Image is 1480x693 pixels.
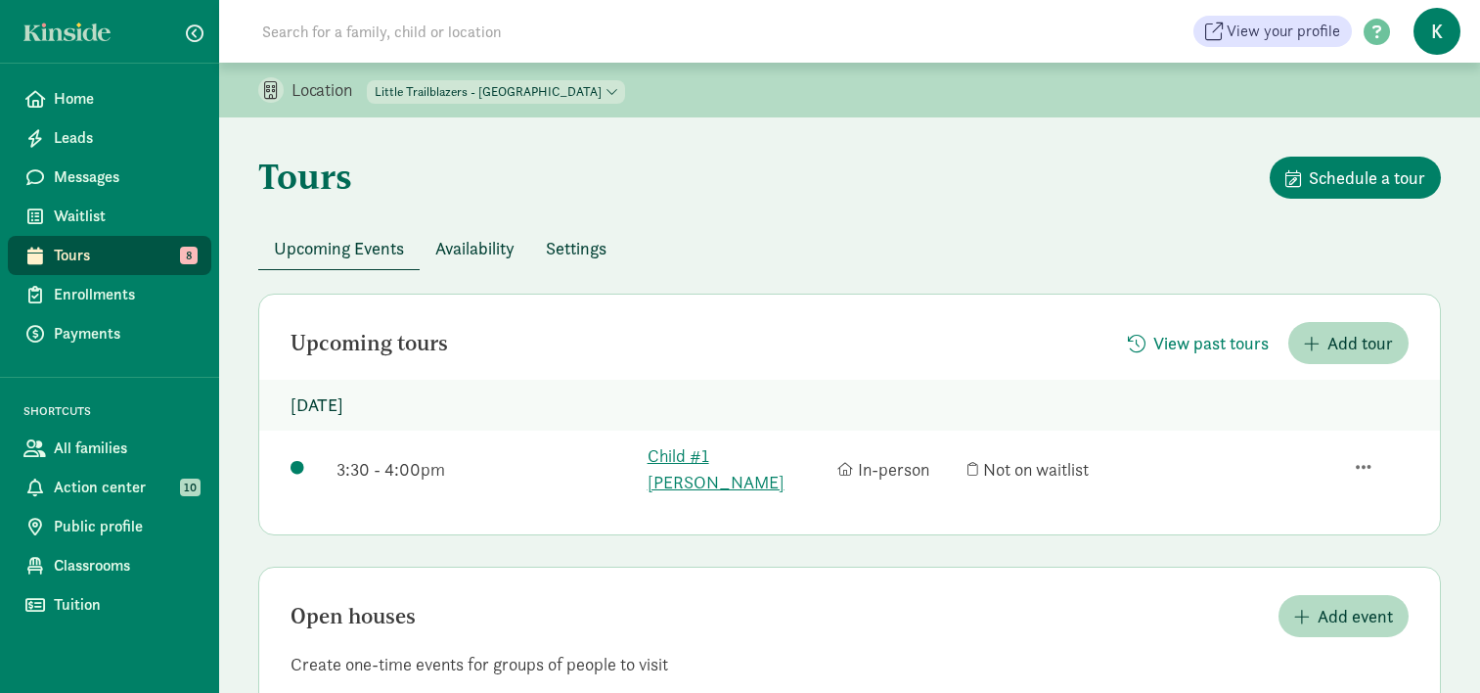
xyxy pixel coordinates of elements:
[1278,595,1409,637] button: Add event
[54,244,196,267] span: Tours
[1227,20,1340,43] span: View your profile
[291,332,448,355] h2: Upcoming tours
[54,476,196,499] span: Action center
[1288,322,1409,364] button: Add tour
[336,456,638,483] div: 3:30 - 4:00pm
[967,456,1148,483] div: Not on waitlist
[1382,599,1480,693] iframe: Chat Widget
[8,585,211,624] a: Tuition
[54,554,196,577] span: Classrooms
[258,227,420,269] button: Upcoming Events
[259,380,1440,431] p: [DATE]
[54,283,196,306] span: Enrollments
[1270,157,1441,199] button: Schedule a tour
[291,605,416,628] h2: Open houses
[546,235,606,261] span: Settings
[54,437,196,460] span: All families
[837,456,958,483] div: In-person
[54,205,196,228] span: Waitlist
[274,235,404,261] span: Upcoming Events
[180,247,198,264] span: 8
[648,442,829,495] a: Child #1 [PERSON_NAME]
[1327,330,1393,356] span: Add tour
[8,507,211,546] a: Public profile
[8,79,211,118] a: Home
[8,118,211,158] a: Leads
[1112,322,1284,364] button: View past tours
[8,158,211,197] a: Messages
[180,479,201,496] span: 10
[1193,16,1352,47] a: View your profile
[54,593,196,617] span: Tuition
[8,275,211,314] a: Enrollments
[8,236,211,275] a: Tours 8
[250,12,799,51] input: Search for a family, child or location
[8,468,211,507] a: Action center 10
[420,227,530,269] button: Availability
[258,157,352,196] h1: Tours
[1112,333,1284,355] a: View past tours
[292,78,367,102] p: Location
[54,87,196,111] span: Home
[530,227,622,269] button: Settings
[1153,330,1269,356] span: View past tours
[1309,164,1425,191] span: Schedule a tour
[1318,603,1393,629] span: Add event
[54,165,196,189] span: Messages
[8,197,211,236] a: Waitlist
[8,546,211,585] a: Classrooms
[8,429,211,468] a: All families
[1413,8,1460,55] span: K
[54,515,196,538] span: Public profile
[259,653,1440,676] p: Create one-time events for groups of people to visit
[8,314,211,353] a: Payments
[435,235,515,261] span: Availability
[54,126,196,150] span: Leads
[54,322,196,346] span: Payments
